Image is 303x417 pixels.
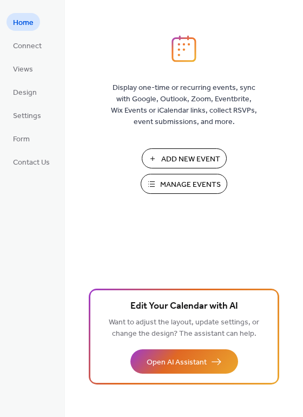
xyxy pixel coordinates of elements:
span: Contact Us [13,157,50,168]
span: Edit Your Calendar with AI [130,299,238,314]
a: Home [6,13,40,31]
span: Open AI Assistant [147,357,207,368]
a: Views [6,60,39,77]
button: Manage Events [141,174,227,194]
span: Home [13,17,34,29]
span: Settings [13,110,41,122]
span: Views [13,64,33,75]
a: Contact Us [6,153,56,171]
span: Design [13,87,37,99]
button: Open AI Assistant [130,349,238,374]
span: Display one-time or recurring events, sync with Google, Outlook, Zoom, Eventbrite, Wix Events or ... [111,82,257,128]
a: Settings [6,106,48,124]
button: Add New Event [142,148,227,168]
a: Connect [6,36,48,54]
span: Connect [13,41,42,52]
span: Form [13,134,30,145]
img: logo_icon.svg [172,35,196,62]
span: Want to adjust the layout, update settings, or change the design? The assistant can help. [109,315,259,341]
a: Form [6,129,36,147]
span: Add New Event [161,154,220,165]
a: Design [6,83,43,101]
span: Manage Events [160,179,221,191]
